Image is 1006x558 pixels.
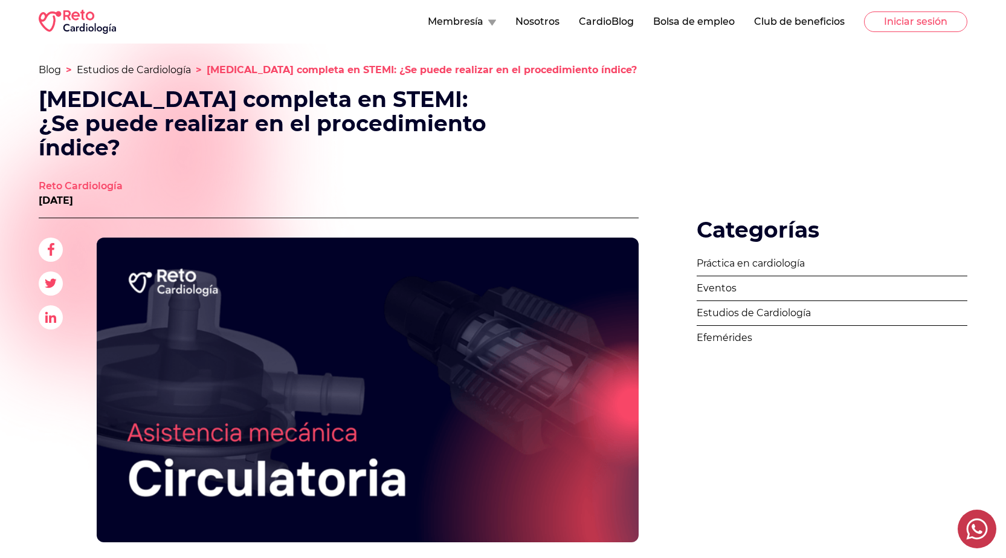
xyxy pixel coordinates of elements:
button: Club de beneficios [754,15,845,29]
span: > [66,64,72,76]
p: [DATE] [39,193,123,208]
button: CardioBlog [579,15,634,29]
span: > [196,64,202,76]
h1: [MEDICAL_DATA] completa en STEMI: ¿Se puede realizar en el procedimiento índice? [39,87,503,160]
button: Membresía [428,15,496,29]
a: Eventos [697,276,967,301]
a: Práctica en cardiología [697,251,967,276]
span: [MEDICAL_DATA] completa en STEMI: ¿Se puede realizar en el procedimiento índice? [207,64,637,76]
a: Reto Cardiología [39,179,123,193]
img: Revascularización completa en STEMI: ¿Se puede realizar en el procedimiento índice? [97,238,639,542]
button: Bolsa de empleo [653,15,735,29]
button: Nosotros [515,15,559,29]
a: Efemérides [697,326,967,350]
a: Estudios de Cardiología [77,64,191,76]
a: Blog [39,64,61,76]
h2: Categorías [697,218,967,242]
a: Estudios de Cardiología [697,301,967,326]
button: Iniciar sesión [864,11,967,32]
img: RETO Cardio Logo [39,10,116,34]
